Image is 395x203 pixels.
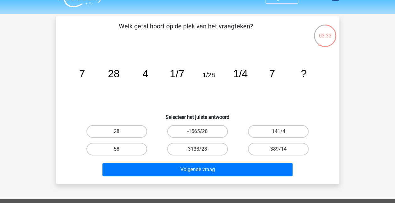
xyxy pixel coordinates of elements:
div: 03:33 [313,24,337,40]
p: Welk getal hoort op de plek van het vraagteken? [66,21,306,40]
tspan: 1/7 [170,68,184,79]
label: 28 [86,125,147,138]
tspan: 1/28 [202,72,215,78]
label: 58 [86,143,147,155]
label: 141/4 [248,125,309,138]
label: -1565/28 [167,125,228,138]
tspan: 7 [79,68,85,79]
tspan: 1/4 [233,68,248,79]
label: 3133/28 [167,143,228,155]
tspan: 28 [108,68,119,79]
tspan: ? [301,68,307,79]
h6: Selecteer het juiste antwoord [66,109,329,120]
tspan: 4 [142,68,148,79]
label: 389/14 [248,143,309,155]
button: Volgende vraag [102,163,293,176]
tspan: 7 [269,68,275,79]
